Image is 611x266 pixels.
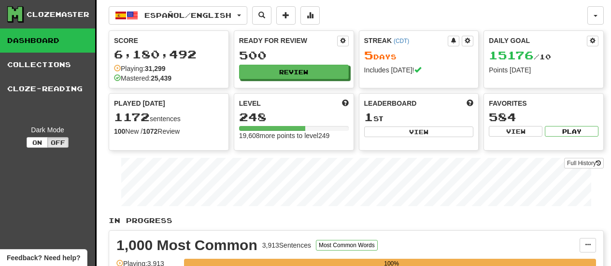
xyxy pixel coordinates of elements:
div: Playing: [114,64,166,73]
span: Open feedback widget [7,253,80,263]
button: Review [239,65,349,79]
div: 3,913 Sentences [262,240,311,250]
button: Español/English [109,6,247,25]
div: 500 [239,49,349,61]
div: New / Review [114,126,224,136]
strong: 31,299 [145,65,166,72]
div: Streak [364,36,448,45]
strong: 100 [114,127,125,135]
div: 584 [489,111,598,123]
div: Dark Mode [7,125,88,135]
p: In Progress [109,216,604,225]
span: Score more points to level up [342,98,349,108]
div: Points [DATE] [489,65,598,75]
span: 1 [364,110,373,124]
div: Favorites [489,98,598,108]
div: Day s [364,49,474,62]
div: 1,000 Most Common [116,238,257,252]
button: On [27,137,48,148]
strong: 25,439 [151,74,171,82]
span: / 10 [489,53,551,61]
span: Leaderboard [364,98,417,108]
div: Includes [DATE]! [364,65,474,75]
div: Mastered: [114,73,171,83]
div: Clozemaster [27,10,89,19]
span: This week in points, UTC [467,98,473,108]
div: sentences [114,111,224,124]
button: Most Common Words [316,240,378,251]
button: Off [47,137,69,148]
span: 15176 [489,48,534,62]
button: More stats [300,6,320,25]
div: 6,180,492 [114,48,224,60]
button: Add sentence to collection [276,6,296,25]
div: Ready for Review [239,36,337,45]
button: Search sentences [252,6,271,25]
span: Played [DATE] [114,98,165,108]
span: 5 [364,48,373,62]
div: st [364,111,474,124]
button: View [364,126,474,137]
div: Score [114,36,224,45]
div: 19,608 more points to level 249 [239,131,349,140]
button: View [489,126,542,137]
span: 1172 [114,110,150,124]
a: Full History [564,158,604,168]
a: (CDT) [394,38,409,44]
span: Español / English [144,11,231,19]
div: 248 [239,111,349,123]
div: Daily Goal [489,36,587,46]
span: Level [239,98,261,108]
button: Play [545,126,598,137]
strong: 1072 [142,127,157,135]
